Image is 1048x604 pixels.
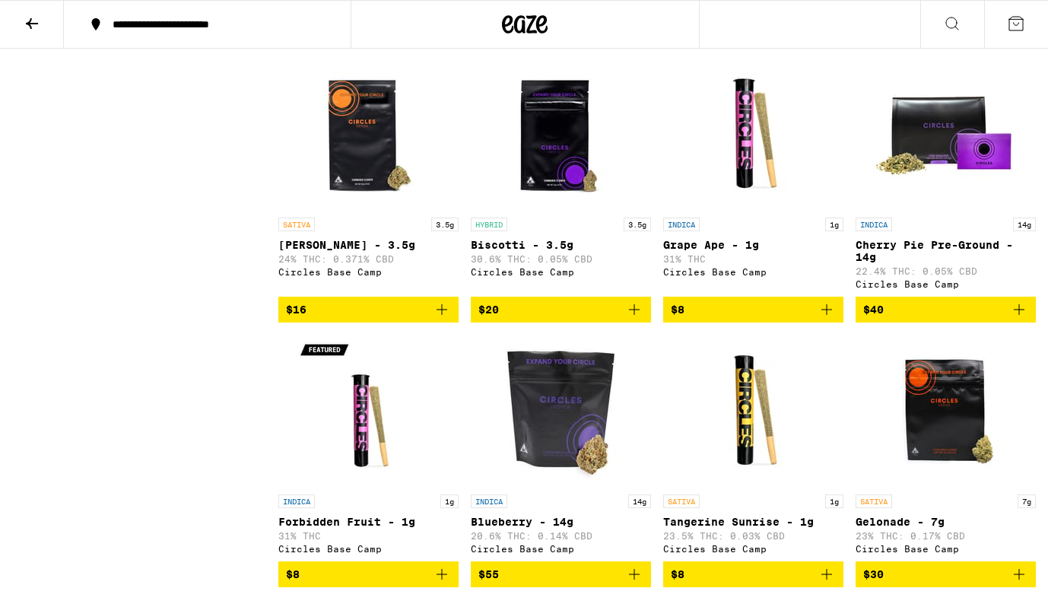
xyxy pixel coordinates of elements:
img: Circles Base Camp - Grape Ape - 1g [678,58,830,210]
p: INDICA [663,218,700,231]
div: Circles Base Camp [856,279,1036,289]
a: Open page for Forbidden Fruit - 1g from Circles Base Camp [278,335,459,561]
a: Open page for Gelonade - 7g from Circles Base Camp [856,335,1036,561]
p: 1g [825,218,843,231]
p: 30.6% THC: 0.05% CBD [471,254,651,264]
button: Add to bag [278,297,459,323]
p: INDICA [278,494,315,508]
p: 3.5g [431,218,459,231]
a: Open page for Tangerine Sunrise - 1g from Circles Base Camp [663,335,843,561]
button: Add to bag [663,561,843,587]
img: Circles Base Camp - Cherry Pie Pre-Ground - 14g [870,58,1022,210]
p: 31% THC [663,254,843,264]
img: Circles Base Camp - Blueberry - 14g [485,335,637,487]
p: Blueberry - 14g [471,516,651,528]
p: Cherry Pie Pre-Ground - 14g [856,239,1036,263]
p: 22.4% THC: 0.05% CBD [856,266,1036,276]
p: 20.6% THC: 0.14% CBD [471,531,651,541]
div: Circles Base Camp [663,544,843,554]
button: Add to bag [278,561,459,587]
p: 3.5g [624,218,651,231]
div: Circles Base Camp [471,544,651,554]
p: INDICA [471,494,507,508]
button: Add to bag [856,561,1036,587]
p: HYBRID [471,218,507,231]
p: 1g [825,494,843,508]
div: Circles Base Camp [278,267,459,277]
p: Grape Ape - 1g [663,239,843,251]
div: Circles Base Camp [278,544,459,554]
p: 14g [628,494,651,508]
span: Hi. Need any help? [9,11,110,23]
span: $40 [863,304,884,316]
p: SATIVA [663,494,700,508]
p: 24% THC: 0.371% CBD [278,254,459,264]
p: Forbidden Fruit - 1g [278,516,459,528]
div: Circles Base Camp [471,267,651,277]
button: Add to bag [856,297,1036,323]
a: Open page for Grape Ape - 1g from Circles Base Camp [663,58,843,297]
button: Add to bag [663,297,843,323]
p: 7g [1018,494,1036,508]
span: $55 [478,568,499,580]
p: 14g [1013,218,1036,231]
p: 23% THC: 0.17% CBD [856,531,1036,541]
span: $16 [286,304,306,316]
span: $8 [671,568,684,580]
img: Circles Base Camp - Biscotti - 3.5g [485,58,637,210]
button: Add to bag [471,297,651,323]
p: 31% THC [278,531,459,541]
div: Circles Base Camp [856,544,1036,554]
p: 1g [440,494,459,508]
img: Circles Base Camp - Forbidden Fruit - 1g [293,335,445,487]
span: $30 [863,568,884,580]
div: Circles Base Camp [663,267,843,277]
img: Circles Base Camp - Tangerine Sunrise - 1g [678,335,830,487]
a: Open page for Gush Rush - 3.5g from Circles Base Camp [278,58,459,297]
span: $8 [671,304,684,316]
a: Open page for Biscotti - 3.5g from Circles Base Camp [471,58,651,297]
a: Open page for Blueberry - 14g from Circles Base Camp [471,335,651,561]
p: 23.5% THC: 0.03% CBD [663,531,843,541]
p: SATIVA [856,494,892,508]
span: $8 [286,568,300,580]
p: Biscotti - 3.5g [471,239,651,251]
p: Tangerine Sunrise - 1g [663,516,843,528]
p: Gelonade - 7g [856,516,1036,528]
a: Open page for Cherry Pie Pre-Ground - 14g from Circles Base Camp [856,58,1036,297]
span: $20 [478,304,499,316]
img: Circles Base Camp - Gush Rush - 3.5g [293,58,445,210]
button: Add to bag [471,561,651,587]
img: Circles Base Camp - Gelonade - 7g [870,335,1022,487]
p: INDICA [856,218,892,231]
p: [PERSON_NAME] - 3.5g [278,239,459,251]
p: SATIVA [278,218,315,231]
